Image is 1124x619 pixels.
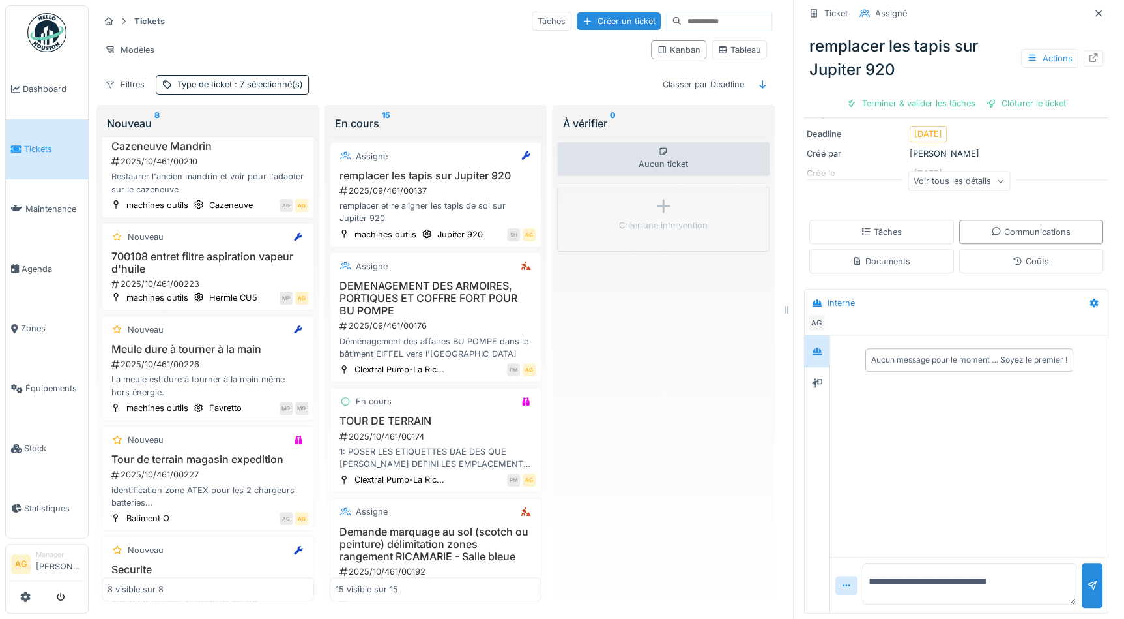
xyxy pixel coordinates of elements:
[523,474,536,487] div: AG
[807,128,904,140] div: Deadline
[908,172,1010,190] div: Voir tous les détails
[6,179,88,239] a: Maintenance
[807,314,826,332] div: AG
[110,155,308,168] div: 2025/10/461/00210
[280,512,293,525] div: AG
[991,226,1071,238] div: Communications
[108,583,164,596] div: 8 visible sur 8
[824,7,848,20] div: Ticket
[1021,49,1078,68] div: Actions
[507,363,520,376] div: PM
[129,15,170,27] strong: Tickets
[557,142,770,176] div: Aucun ticket
[25,382,83,395] span: Équipements
[336,335,536,360] div: Déménagement des affaires BU POMPE dans le bâtiment EIFFEL vers l'[GEOGRAPHIC_DATA]
[807,147,904,160] div: Créé par
[336,445,536,470] div: 1: POSER LES ETIQUETTES DAE DES QUE [PERSON_NAME] DEFINI LES EMPLACEMENTS 2: POSER UNE AFFICHE "P...
[6,59,88,119] a: Dashboard
[110,468,308,481] div: 2025/10/461/00227
[619,219,708,232] div: Créer une intervention
[875,7,907,20] div: Assigné
[577,12,661,30] div: Créer un ticket
[804,29,1108,87] div: remplacer les tapis sur Jupiter 920
[6,119,88,179] a: Tickets
[871,354,1067,366] div: Aucun message pour le moment … Soyez le premier !
[609,115,615,131] sup: 0
[24,502,83,515] span: Statistiques
[981,95,1071,112] div: Clôturer le ticket
[126,292,188,304] div: machines outils
[295,292,308,305] div: AG
[6,239,88,299] a: Agenda
[295,199,308,212] div: AG
[338,566,536,578] div: 2025/10/461/00192
[108,170,308,195] div: Restaurer l'ancien mandrin et voir pour l'adapter sur le cazeneuve
[108,140,308,153] h3: Cazeneuve Mandrin
[108,343,308,355] h3: Meule dure à tourner à la main
[354,474,444,486] div: Clextral Pump-La Ric...
[523,363,536,376] div: AG
[11,550,83,581] a: AG Manager[PERSON_NAME]
[25,203,83,215] span: Maintenance
[280,402,293,415] div: MG
[338,320,536,332] div: 2025/09/461/00176
[562,115,764,131] div: À vérifier
[336,280,536,318] h3: DEMENAGEMENT DES ARMOIRES, PORTIQUES ET COFFRE FORT POUR BU POMPE
[128,434,164,446] div: Nouveau
[154,115,160,131] sup: 8
[99,75,151,94] div: Filtres
[507,228,520,241] div: SH
[128,231,164,243] div: Nouveau
[841,95,981,112] div: Terminer & valider les tâches
[209,402,242,414] div: Favretto
[36,550,83,560] div: Manager
[36,550,83,578] li: [PERSON_NAME]
[336,526,536,564] h3: Demande marquage au sol (scotch ou peinture) délimitation zones rangement RICAMARIE - Salle bleue
[338,185,536,197] div: 2025/09/461/00137
[295,512,308,525] div: AG
[336,170,536,182] h3: remplacer les tapis sur Jupiter 920
[108,250,308,275] h3: 700108 entret filtre aspiration vapeur d'huile
[128,544,164,556] div: Nouveau
[107,115,309,131] div: Nouveau
[437,228,483,241] div: Jupiter 920
[335,115,537,131] div: En cours
[356,260,388,273] div: Assigné
[11,554,31,574] li: AG
[295,402,308,415] div: MG
[852,255,910,267] div: Documents
[177,78,303,91] div: Type de ticket
[336,415,536,427] h3: TOUR DE TERRAIN
[108,564,308,576] h3: Securite
[6,299,88,359] a: Zones
[126,512,169,524] div: Batiment O
[354,228,416,241] div: machines outils
[27,13,66,52] img: Badge_color-CXgf-gQk.svg
[6,359,88,419] a: Équipements
[717,44,761,56] div: Tableau
[24,442,83,455] span: Stock
[24,143,83,155] span: Tickets
[657,75,750,94] div: Classer par Deadline
[356,395,392,408] div: En cours
[232,80,303,89] span: : 7 sélectionné(s)
[128,324,164,336] div: Nouveau
[338,430,536,443] div: 2025/10/461/00174
[21,322,83,335] span: Zones
[828,297,855,309] div: Interne
[126,402,188,414] div: machines outils
[209,199,253,211] div: Cazeneuve
[532,12,571,31] div: Tâches
[23,83,83,95] span: Dashboard
[110,358,308,370] div: 2025/10/461/00226
[356,506,388,518] div: Assigné
[99,40,160,59] div: Modèles
[6,478,88,538] a: Statistiques
[22,263,83,275] span: Agenda
[336,583,398,596] div: 15 visible sur 15
[1013,255,1049,267] div: Coûts
[356,150,388,162] div: Assigné
[6,419,88,479] a: Stock
[336,200,536,224] div: remplacer et re aligner les tapis de sol sur Jupiter 920
[280,199,293,212] div: AG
